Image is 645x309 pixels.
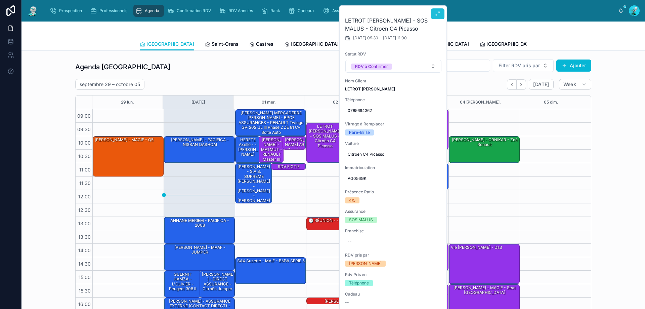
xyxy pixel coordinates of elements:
button: Week [559,79,591,90]
a: Prospection [48,5,87,17]
span: Présence Ratio [345,189,442,195]
span: 12:30 [77,207,92,213]
span: 10:00 [77,140,92,146]
span: Vitrage à Remplacer [345,121,442,127]
span: Rack [270,8,280,13]
div: [PERSON_NAME] - PACIFICA - NISSAN QASHQAI [164,137,234,163]
span: [GEOGRAPHIC_DATA] [146,41,194,47]
div: ANNANE MERIEM - PACIFICA - 2008 [165,218,234,229]
span: [GEOGRAPHIC_DATA] [291,41,339,47]
span: [DATE] 11:00 [383,35,407,41]
a: RDV Annulés [217,5,258,17]
span: 09:00 [76,113,92,119]
div: 🕒 RÉUNION - - [307,217,377,230]
div: [PERSON_NAME] - L'[PERSON_NAME] - [307,298,377,305]
div: Pare-Brise [349,129,370,136]
div: [PERSON_NAME] - DIRECT ASSURANCE - Citroën jumper [201,271,234,292]
span: Filter RDV pris par [499,62,540,69]
div: HERETE Axelle - - [PERSON_NAME] [236,137,259,158]
div: [PERSON_NAME] - MAAF - JUMPER [165,244,234,256]
span: RDV Annulés [228,8,253,13]
div: [PERSON_NAME] - S.A.S. SUPREME [PERSON_NAME] - [PERSON_NAME] - [PERSON_NAME] Model Y [235,163,272,203]
span: Agenda [145,8,159,13]
a: Confirmation RDV [165,5,216,17]
div: [PERSON_NAME] MERCADERRE [PERSON_NAME] - BPCE ASSURANCES - RENAULT Twingo GV-202-JL III Phase 2 Z... [236,110,305,136]
span: [GEOGRAPHIC_DATA] [486,41,534,47]
span: Statut RDV [345,51,442,57]
span: Confirmation RDV [177,8,211,13]
span: 12:00 [77,194,92,199]
span: Professionnels [99,8,127,13]
button: Select Button [493,59,554,72]
span: 15:30 [77,288,92,294]
a: [GEOGRAPHIC_DATA] [480,38,534,51]
div: Vie [PERSON_NAME] - Ds3 [450,244,503,250]
div: [PERSON_NAME] - MAAF - JUMPER [164,244,234,270]
button: 04 [PERSON_NAME]. [460,95,501,109]
span: 15:00 [77,274,92,280]
span: [DATE] [533,81,549,87]
a: Agenda [133,5,164,17]
button: 01 mer. [262,95,276,109]
span: Assurances [332,8,354,13]
button: 02 jeu. [333,95,346,109]
div: Téléphone [349,280,369,286]
span: 09:30 [76,126,92,132]
div: [PERSON_NAME] AR Gauche HERETE Axelle - - [PERSON_NAME] [284,137,305,172]
div: SOS MALUS [349,217,373,223]
button: [DATE] [191,95,205,109]
span: RDV pris par [345,253,442,258]
span: 16:00 [77,301,92,307]
div: 4/5 [349,197,355,203]
div: [PERSON_NAME] - MACIF - Q5 [94,137,154,143]
span: 14:30 [77,261,92,267]
span: 14:00 [77,247,92,253]
span: 13:00 [77,221,92,226]
div: RDV FICTIF Armel Banzadio 6 13 65 08 00 - - 308 [272,164,306,185]
div: HERETE Axelle - - [PERSON_NAME] [235,137,260,163]
span: Nom Client [345,78,442,84]
button: Next [517,79,526,90]
span: Immatriculation [345,165,442,170]
div: [PERSON_NAME] - DIRECT ASSURANCE - Citroën jumper [200,271,235,297]
span: Téléphone [345,97,442,103]
span: Franchise [345,228,442,234]
div: LETROT [PERSON_NAME] - SOS MALUS - Citroën C4 Picasso [308,123,343,149]
div: [PERSON_NAME] - S.A.S. SUPREME [PERSON_NAME] - [PERSON_NAME] - [PERSON_NAME] Model Y [236,164,271,209]
span: Cadeau [345,292,442,297]
button: 05 dim. [544,95,558,109]
div: RDV FICTIF Armel Banzadio 6 13 65 08 00 - - 308 [271,163,306,170]
div: RDV à Confirmer [355,64,388,70]
span: 0765694362 [348,108,439,113]
button: 29 lun. [121,95,134,109]
a: [GEOGRAPHIC_DATA] [140,38,194,51]
div: [PERSON_NAME] - MACIF - seat [GEOGRAPHIC_DATA] [450,285,519,296]
span: 11:30 [78,180,92,186]
span: Voiture [345,141,442,146]
button: Select Button [345,60,441,73]
div: [PERSON_NAME] - MATMUT - RENAULT Master III Phase 3 Traction Fourgon L2H2 3.3T 2.3 dCi 16V moyen ... [260,137,283,201]
span: Week [563,81,576,87]
div: GUERNIT HAMZA - L'OLIVIER - Peugeot 308 II [164,271,201,297]
span: Cadeaux [298,8,315,13]
span: Prospection [59,8,82,13]
button: Ajouter [556,60,591,72]
button: [DATE] [529,79,553,90]
span: Rdv Pris en [345,272,442,277]
strong: LETROT [PERSON_NAME] [345,86,395,91]
div: LETROT [PERSON_NAME] - SOS MALUS - Citroën C4 Picasso [307,123,343,163]
div: Vie [PERSON_NAME] - Ds3 [449,244,519,284]
a: Professionnels [88,5,132,17]
span: [DATE] 09:30 [353,35,378,41]
div: [PERSON_NAME] - ORNIKAR - Zoé Renault [450,137,519,148]
span: -- [345,300,349,305]
a: NE PAS TOUCHER [369,5,429,17]
div: [PERSON_NAME] - ORNIKAR - Zoé Renault [449,137,519,163]
div: scrollable content [44,3,618,18]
